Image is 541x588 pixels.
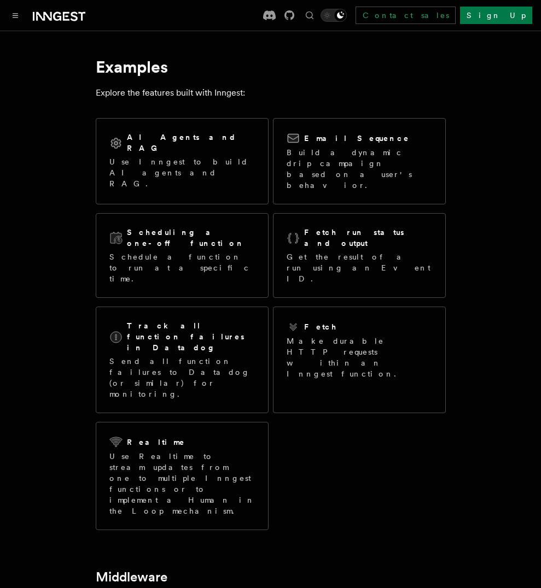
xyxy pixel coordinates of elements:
[304,227,432,249] h2: Fetch run status and output
[304,133,410,144] h2: Email Sequence
[109,156,255,189] p: Use Inngest to build AI agents and RAG.
[273,213,446,298] a: Fetch run status and outputGet the result of a run using an Event ID.
[96,569,167,585] a: Middleware
[96,85,446,101] p: Explore the features built with Inngest:
[9,9,22,22] button: Toggle navigation
[96,422,269,530] a: RealtimeUse Realtime to stream updates from one to multiple Inngest functions or to implement a H...
[127,227,255,249] h2: Scheduling a one-off function
[460,7,532,24] a: Sign Up
[96,213,269,298] a: Scheduling a one-off functionSchedule a function to run at a specific time.
[287,147,432,191] p: Build a dynamic drip campaign based on a user's behavior.
[109,451,255,516] p: Use Realtime to stream updates from one to multiple Inngest functions or to implement a Human in ...
[127,437,185,448] h2: Realtime
[273,118,446,204] a: Email SequenceBuild a dynamic drip campaign based on a user's behavior.
[356,7,456,24] a: Contact sales
[109,356,255,399] p: Send all function failures to Datadog (or similar) for monitoring.
[109,251,255,284] p: Schedule a function to run at a specific time.
[287,336,432,379] p: Make durable HTTP requests within an Inngest function.
[304,321,338,332] h2: Fetch
[127,320,255,353] h2: Track all function failures in Datadog
[127,132,255,154] h2: AI Agents and RAG
[303,9,316,22] button: Find something...
[287,251,432,284] p: Get the result of a run using an Event ID.
[96,57,446,77] h1: Examples
[96,307,269,413] a: Track all function failures in DatadogSend all function failures to Datadog (or similar) for moni...
[273,307,446,413] a: FetchMake durable HTTP requests within an Inngest function.
[321,9,347,22] button: Toggle dark mode
[96,118,269,204] a: AI Agents and RAGUse Inngest to build AI agents and RAG.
